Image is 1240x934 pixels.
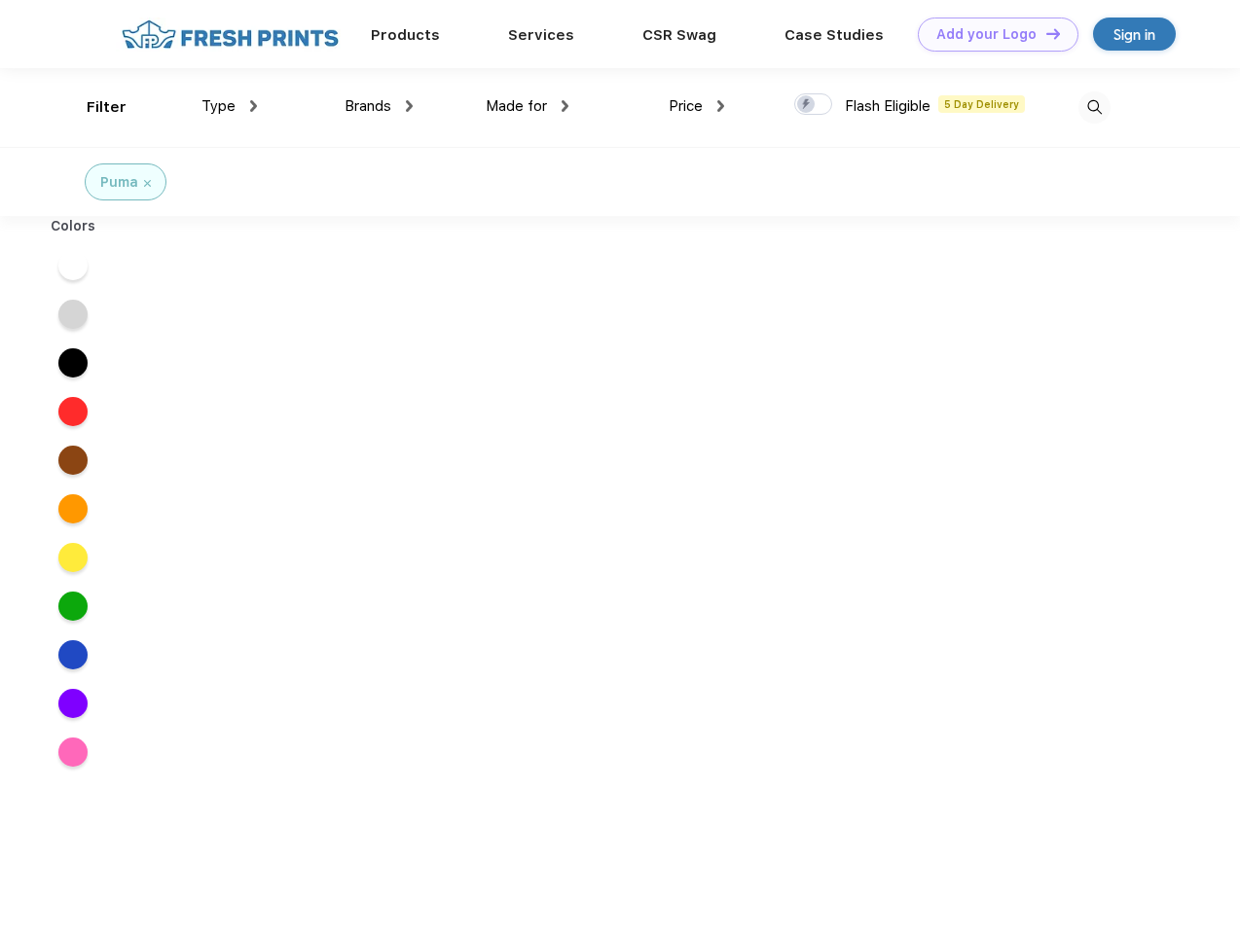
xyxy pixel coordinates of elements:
[36,216,111,236] div: Colors
[642,26,716,44] a: CSR Swag
[562,100,568,112] img: dropdown.png
[116,18,345,52] img: fo%20logo%202.webp
[250,100,257,112] img: dropdown.png
[1113,23,1155,46] div: Sign in
[371,26,440,44] a: Products
[201,97,236,115] span: Type
[486,97,547,115] span: Made for
[508,26,574,44] a: Services
[1093,18,1176,51] a: Sign in
[669,97,703,115] span: Price
[1078,91,1111,124] img: desktop_search.svg
[845,97,930,115] span: Flash Eligible
[144,180,151,187] img: filter_cancel.svg
[345,97,391,115] span: Brands
[100,172,138,193] div: Puma
[87,96,127,119] div: Filter
[406,100,413,112] img: dropdown.png
[938,95,1025,113] span: 5 Day Delivery
[1046,28,1060,39] img: DT
[936,26,1037,43] div: Add your Logo
[717,100,724,112] img: dropdown.png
